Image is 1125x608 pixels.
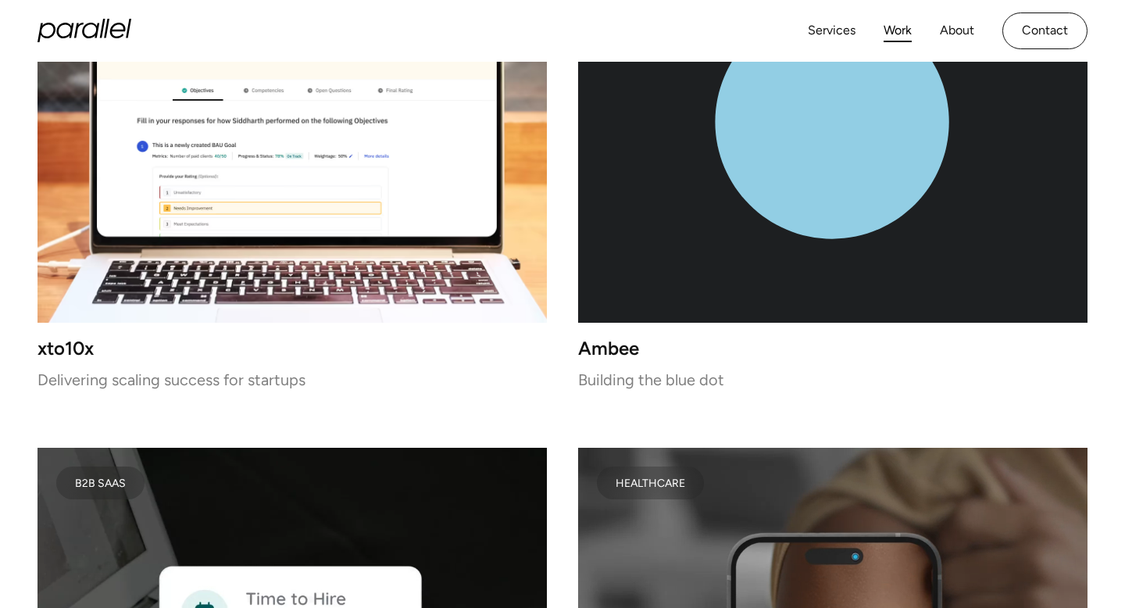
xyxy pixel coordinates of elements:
[616,479,685,487] div: HEALTHCARE
[884,20,912,42] a: Work
[37,19,131,42] a: home
[940,20,974,42] a: About
[37,374,547,385] p: Delivering scaling success for startups
[808,20,855,42] a: Services
[37,342,547,355] h3: xto10x
[1002,13,1087,49] a: Contact
[578,374,1087,385] p: Building the blue dot
[75,479,126,487] div: B2B SaaS
[578,342,1087,355] h3: Ambee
